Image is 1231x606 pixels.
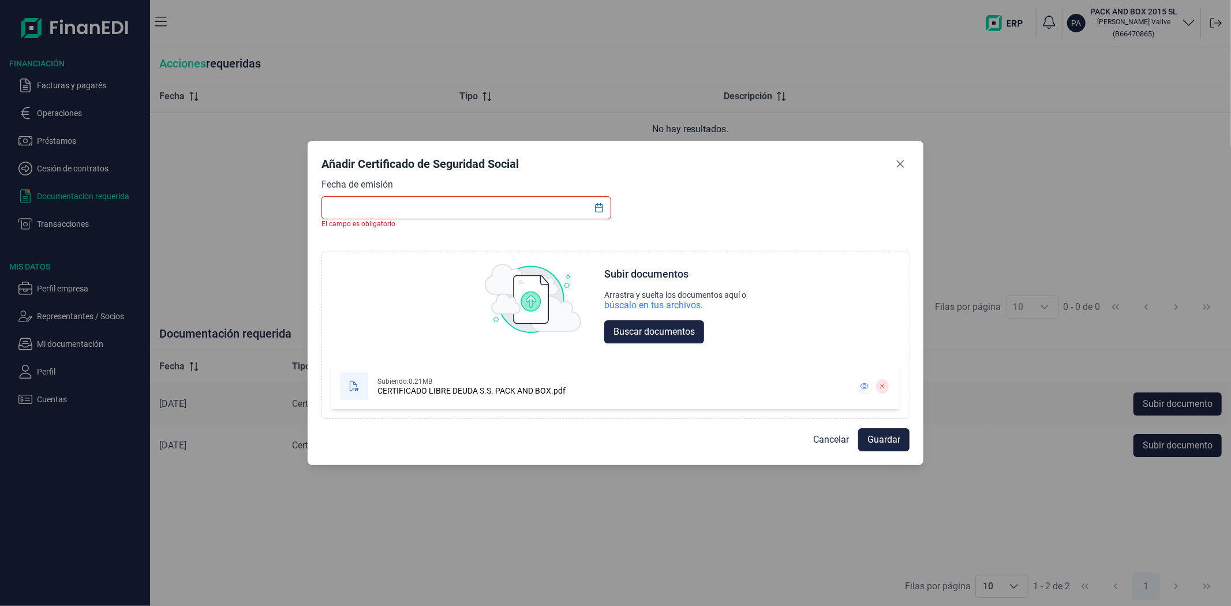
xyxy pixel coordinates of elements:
[377,377,566,386] div: Subiendo: 0.21MB
[867,433,900,447] span: Guardar
[321,178,393,192] label: Fecha de emisión
[604,290,746,300] div: Arrastra y suelta los documentos aquí o
[604,320,704,343] button: Buscar documentos
[588,197,610,218] button: Choose Date
[604,300,746,311] div: búscalo en tus archivos.
[604,267,689,281] div: Subir documentos
[321,156,519,172] div: Añadir Certificado de Seguridad Social
[858,428,910,451] button: Guardar
[813,433,849,447] span: Cancelar
[604,300,703,311] div: búscalo en tus archivos.
[321,219,611,229] div: El campo es obligatorio
[613,325,695,339] span: Buscar documentos
[891,155,910,173] button: Close
[804,428,858,451] button: Cancelar
[485,264,582,333] img: upload img
[377,386,566,395] div: CERTIFICADO LIBRE DEUDA S.S. PACK AND BOX.pdf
